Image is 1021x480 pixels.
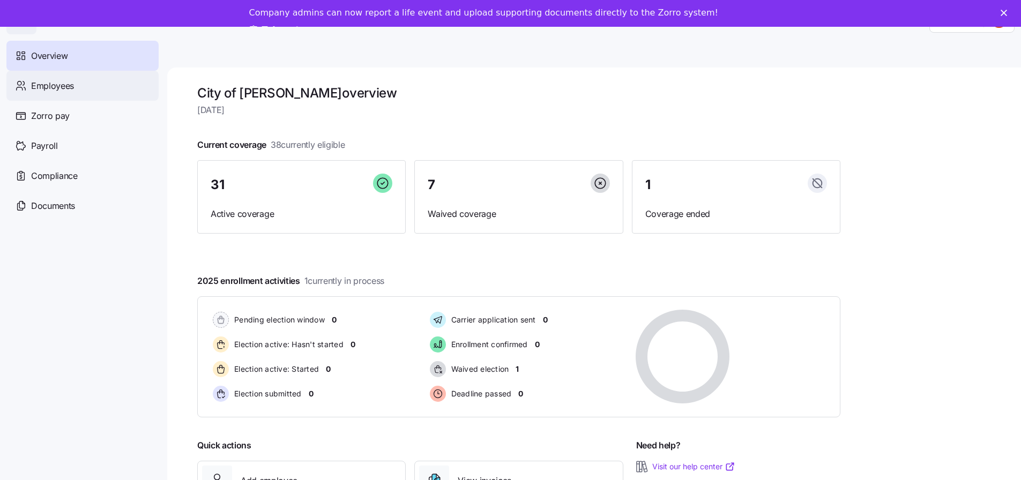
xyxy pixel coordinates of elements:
[197,85,840,101] h1: City of [PERSON_NAME] overview
[31,109,70,123] span: Zorro pay
[304,274,384,288] span: 1 currently in process
[6,161,159,191] a: Compliance
[448,314,536,325] span: Carrier application sent
[197,103,840,117] span: [DATE]
[428,178,435,191] span: 7
[197,274,384,288] span: 2025 enrollment activities
[326,364,331,374] span: 0
[231,388,302,399] span: Election submitted
[249,25,316,36] a: Take a tour
[271,138,345,152] span: 38 currently eligible
[448,364,509,374] span: Waived election
[516,364,519,374] span: 1
[535,339,540,350] span: 0
[197,439,251,452] span: Quick actions
[231,314,325,325] span: Pending election window
[249,7,718,18] div: Company admins can now report a life event and upload supporting documents directly to the Zorro ...
[518,388,523,399] span: 0
[231,339,344,350] span: Election active: Hasn't started
[1001,10,1011,16] div: Close
[6,41,159,71] a: Overview
[31,169,78,183] span: Compliance
[197,138,345,152] span: Current coverage
[211,207,392,221] span: Active coverage
[309,388,314,399] span: 0
[211,178,224,191] span: 31
[636,439,681,452] span: Need help?
[6,71,159,101] a: Employees
[652,461,735,472] a: Visit our help center
[6,131,159,161] a: Payroll
[543,314,548,325] span: 0
[31,49,68,63] span: Overview
[6,101,159,131] a: Zorro pay
[6,191,159,221] a: Documents
[645,178,651,191] span: 1
[231,364,319,374] span: Election active: Started
[645,207,827,221] span: Coverage ended
[448,339,528,350] span: Enrollment confirmed
[31,199,75,213] span: Documents
[332,314,337,325] span: 0
[351,339,355,350] span: 0
[31,139,58,153] span: Payroll
[31,79,74,93] span: Employees
[428,207,609,221] span: Waived coverage
[448,388,512,399] span: Deadline passed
